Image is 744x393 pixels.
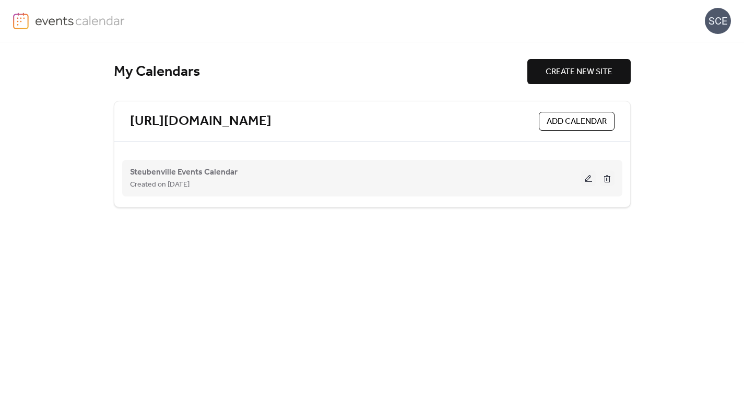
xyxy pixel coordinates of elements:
a: Steubenville Events Calendar [130,169,238,175]
span: Created on [DATE] [130,179,190,191]
button: ADD CALENDAR [539,112,615,131]
span: Steubenville Events Calendar [130,166,238,179]
div: My Calendars [114,63,527,81]
div: SCE [705,8,731,34]
img: logo-type [35,13,125,28]
a: [URL][DOMAIN_NAME] [130,113,271,130]
span: CREATE NEW SITE [546,66,612,78]
span: ADD CALENDAR [547,115,607,128]
img: logo [13,13,29,29]
button: CREATE NEW SITE [527,59,631,84]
